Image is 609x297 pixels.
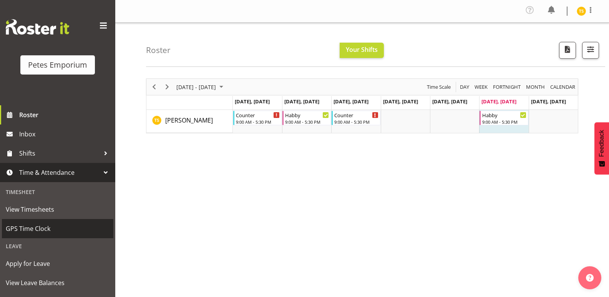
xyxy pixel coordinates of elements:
[236,119,280,125] div: 9:00 AM - 5:30 PM
[235,98,270,105] span: [DATE], [DATE]
[525,82,546,92] span: Month
[165,116,213,125] a: [PERSON_NAME]
[162,82,173,92] button: Next
[481,98,516,105] span: [DATE], [DATE]
[594,122,609,174] button: Feedback - Show survey
[2,219,113,238] a: GPS Time Clock
[28,59,87,71] div: Petes Emporium
[482,119,526,125] div: 9:00 AM - 5:30 PM
[2,254,113,273] a: Apply for Leave
[383,98,418,105] span: [DATE], [DATE]
[334,98,368,105] span: [DATE], [DATE]
[148,79,161,95] div: Previous
[285,111,329,119] div: Habby
[233,111,282,125] div: Tamara Straker"s event - Counter Begin From Monday, August 25, 2025 at 9:00:00 AM GMT+12:00 Ends ...
[482,111,526,119] div: Habby
[2,184,113,200] div: Timesheet
[19,167,100,178] span: Time & Attendance
[176,82,217,92] span: [DATE] - [DATE]
[474,82,488,92] span: Week
[146,78,578,133] div: Timeline Week of August 30, 2025
[586,274,594,282] img: help-xxl-2.png
[577,7,586,16] img: tamara-straker11292.jpg
[473,82,489,92] button: Timeline Week
[480,111,528,125] div: Tamara Straker"s event - Habby Begin From Saturday, August 30, 2025 at 9:00:00 AM GMT+12:00 Ends ...
[19,128,111,140] span: Inbox
[149,82,159,92] button: Previous
[346,45,378,54] span: Your Shifts
[146,110,233,133] td: Tamara Straker resource
[161,79,174,95] div: Next
[340,43,384,58] button: Your Shifts
[146,46,171,55] h4: Roster
[2,238,113,254] div: Leave
[282,111,331,125] div: Tamara Straker"s event - Habby Begin From Tuesday, August 26, 2025 at 9:00:00 AM GMT+12:00 Ends A...
[492,82,522,92] button: Fortnight
[459,82,471,92] button: Timeline Day
[459,82,470,92] span: Day
[332,111,380,125] div: Tamara Straker"s event - Counter Begin From Wednesday, August 27, 2025 at 9:00:00 AM GMT+12:00 En...
[284,98,319,105] span: [DATE], [DATE]
[582,42,599,59] button: Filter Shifts
[19,109,111,121] span: Roster
[175,82,227,92] button: August 25 - 31, 2025
[2,273,113,292] a: View Leave Balances
[233,110,578,133] table: Timeline Week of August 30, 2025
[6,204,110,215] span: View Timesheets
[432,98,467,105] span: [DATE], [DATE]
[6,277,110,289] span: View Leave Balances
[426,82,452,92] button: Time Scale
[525,82,546,92] button: Timeline Month
[334,119,378,125] div: 9:00 AM - 5:30 PM
[334,111,378,119] div: Counter
[549,82,577,92] button: Month
[549,82,576,92] span: calendar
[2,200,113,219] a: View Timesheets
[598,130,605,157] span: Feedback
[559,42,576,59] button: Download a PDF of the roster according to the set date range.
[236,111,280,119] div: Counter
[6,19,69,35] img: Rosterit website logo
[6,223,110,234] span: GPS Time Clock
[19,148,100,159] span: Shifts
[531,98,566,105] span: [DATE], [DATE]
[285,119,329,125] div: 9:00 AM - 5:30 PM
[6,258,110,269] span: Apply for Leave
